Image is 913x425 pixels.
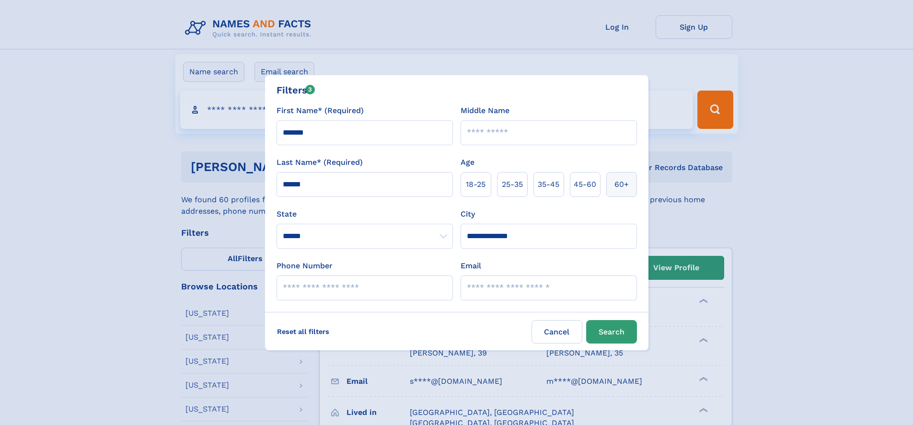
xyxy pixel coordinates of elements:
label: Age [461,157,474,168]
label: Reset all filters [271,320,335,343]
span: 60+ [614,179,629,190]
label: City [461,208,475,220]
span: 25‑35 [502,179,523,190]
label: First Name* (Required) [277,105,364,116]
label: State [277,208,453,220]
label: Email [461,260,481,272]
label: Middle Name [461,105,509,116]
label: Phone Number [277,260,333,272]
span: 45‑60 [574,179,596,190]
label: Last Name* (Required) [277,157,363,168]
span: 18‑25 [466,179,485,190]
button: Search [586,320,637,344]
label: Cancel [532,320,582,344]
span: 35‑45 [538,179,559,190]
div: Filters [277,83,315,97]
